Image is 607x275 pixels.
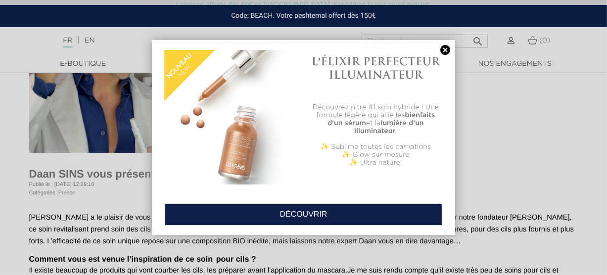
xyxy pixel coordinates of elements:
[309,159,443,167] p: ✨ Ultra naturel
[309,151,443,159] p: ✨ Glow sur mesure
[309,55,443,81] h1: L'ÉLIXIR PERFECTEUR ILLUMINATEUR
[327,112,435,127] b: bienfaits d'un sérum
[354,120,424,135] b: lumière d'un illuminateur
[309,103,443,135] p: Découvrez nitre #1 soin hybride ! Une formule légère qui allie les et la .
[309,143,443,151] p: ✨ Sublime toutes les carnations
[165,204,443,226] a: DÉCOUVRIR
